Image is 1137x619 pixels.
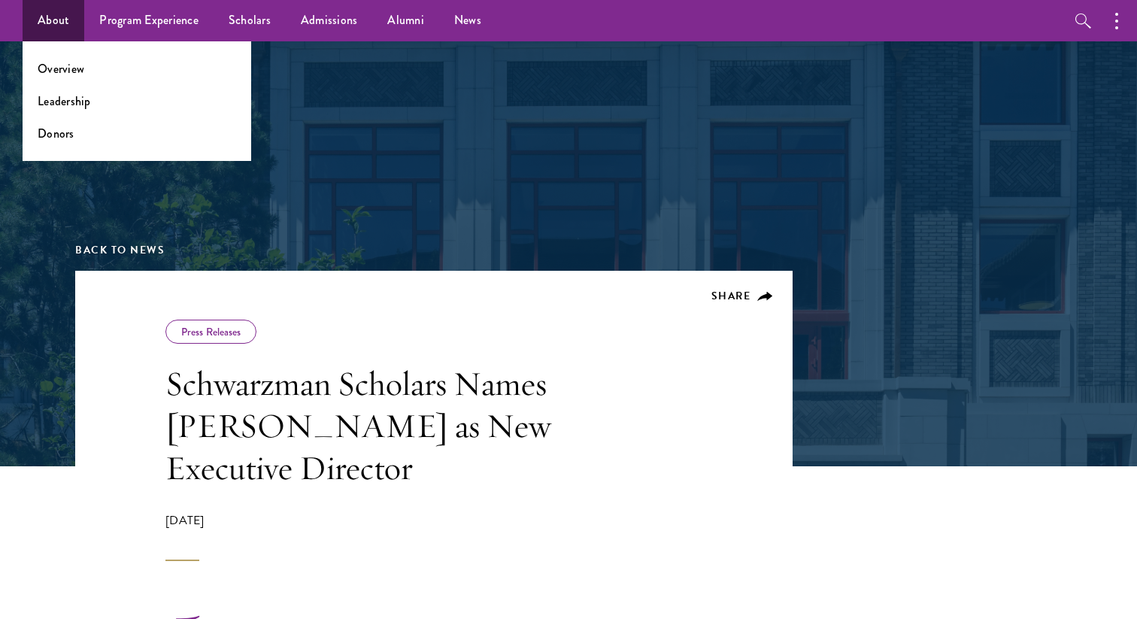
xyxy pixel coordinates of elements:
[38,125,74,142] a: Donors
[711,290,774,303] button: Share
[75,242,165,258] a: Back to News
[38,60,84,77] a: Overview
[165,511,594,561] div: [DATE]
[181,324,241,339] a: Press Releases
[711,288,751,304] span: Share
[38,93,91,110] a: Leadership
[165,363,594,489] h1: Schwarzman Scholars Names [PERSON_NAME] as New Executive Director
